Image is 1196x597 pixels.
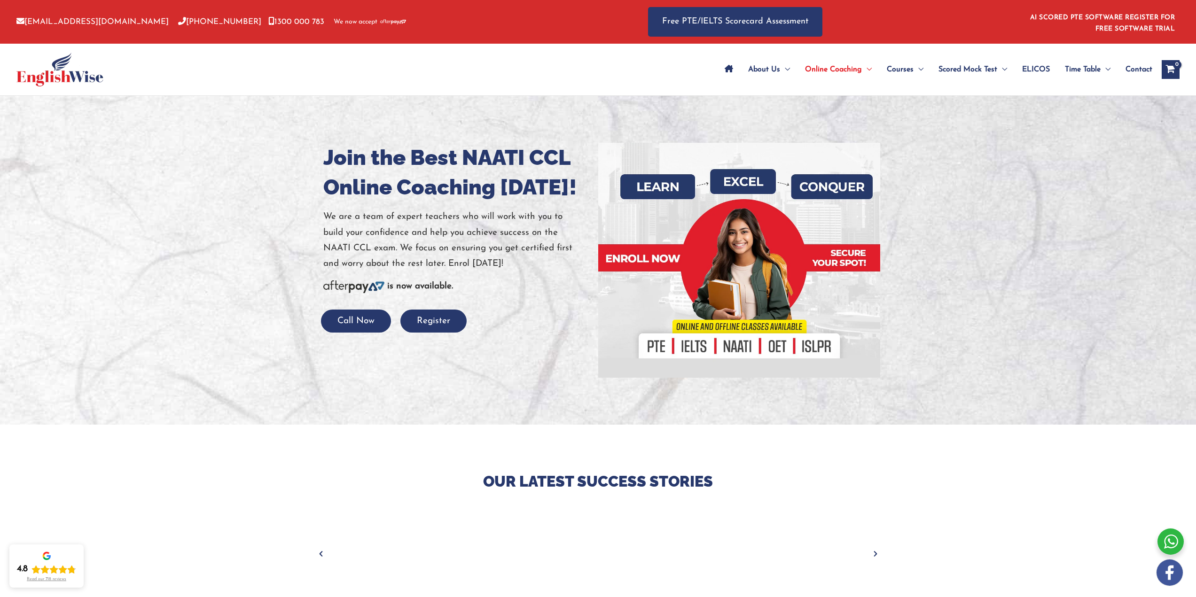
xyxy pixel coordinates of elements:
[887,53,914,86] span: Courses
[717,53,1152,86] nav: Site Navigation: Main Menu
[1126,53,1152,86] span: Contact
[1118,53,1152,86] a: Contact
[323,280,384,293] img: Afterpay-Logo
[1157,559,1183,586] img: white-facebook.png
[323,143,591,202] h1: Join the Best NAATI CCL Online Coaching [DATE]!
[997,53,1007,86] span: Menu Toggle
[1101,53,1110,86] span: Menu Toggle
[323,209,591,271] p: We are a team of expert teachers who will work with you to build your confidence and help you ach...
[387,282,453,291] b: is now available.
[321,310,391,333] button: Call Now
[805,53,862,86] span: Online Coaching
[1162,60,1180,79] a: View Shopping Cart, empty
[16,53,103,86] img: cropped-ew-logo
[316,549,326,558] button: Previous
[1022,53,1050,86] span: ELICOS
[323,472,873,491] p: Our Latest Success Stories
[321,317,391,326] a: Call Now
[380,19,406,24] img: Afterpay-Logo
[931,53,1015,86] a: Scored Mock TestMenu Toggle
[400,317,467,326] a: Register
[871,549,880,558] button: Next
[879,53,931,86] a: CoursesMenu Toggle
[780,53,790,86] span: Menu Toggle
[748,53,780,86] span: About Us
[797,53,879,86] a: Online CoachingMenu Toggle
[400,310,467,333] button: Register
[16,18,169,26] a: [EMAIL_ADDRESS][DOMAIN_NAME]
[938,53,997,86] span: Scored Mock Test
[268,18,324,26] a: 1300 000 783
[1030,14,1175,32] a: AI SCORED PTE SOFTWARE REGISTER FOR FREE SOFTWARE TRIAL
[17,564,28,575] div: 4.8
[862,53,872,86] span: Menu Toggle
[914,53,923,86] span: Menu Toggle
[1057,53,1118,86] a: Time TableMenu Toggle
[17,564,76,575] div: Rating: 4.8 out of 5
[178,18,261,26] a: [PHONE_NUMBER]
[1015,53,1057,86] a: ELICOS
[27,577,66,582] div: Read our 718 reviews
[334,17,377,27] span: We now accept
[648,7,822,37] a: Free PTE/IELTS Scorecard Assessment
[1024,7,1180,37] aside: Header Widget 1
[741,53,797,86] a: About UsMenu Toggle
[1065,53,1101,86] span: Time Table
